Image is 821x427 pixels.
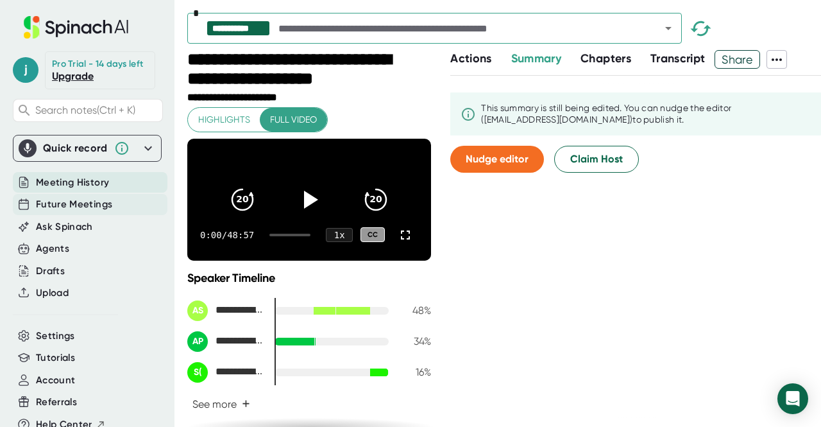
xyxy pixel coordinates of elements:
span: Summary [511,51,561,65]
div: Open Intercom Messenger [777,383,808,414]
div: AP [187,331,208,352]
div: 0:00 / 48:57 [200,230,254,240]
button: Drafts [36,264,65,279]
button: Chapters [580,50,631,67]
button: Nudge editor [450,146,544,173]
div: Andrew Sjoblom [187,301,264,321]
button: Highlights [188,108,260,132]
button: Agents [36,241,69,256]
button: Actions [450,50,491,67]
span: Share [715,48,759,71]
div: Shirley Rogers (She/Her/Hers) [187,362,264,383]
div: Pro Trial - 14 days left [52,58,143,70]
button: Tutorials [36,351,75,365]
button: Summary [511,50,561,67]
button: Full video [260,108,327,132]
span: Nudge editor [466,153,529,165]
div: CC [360,227,385,242]
span: Full video [270,112,317,128]
div: AS [187,301,208,321]
div: Quick record [43,142,108,155]
div: S( [187,362,208,383]
div: Quick record [19,135,156,161]
span: Highlights [198,112,250,128]
div: 48 % [399,304,431,317]
span: Transcript [650,51,706,65]
div: 34 % [399,335,431,347]
button: Ask Spinach [36,220,93,234]
span: Search notes (Ctrl + K) [35,104,135,116]
span: Actions [450,51,491,65]
button: Referrals [36,395,77,410]
div: Speaker Timeline [187,271,431,285]
a: Upgrade [52,70,94,82]
div: Aimee Daily, PhD [187,331,264,352]
span: + [242,399,250,409]
button: Share [715,50,760,69]
button: Account [36,373,75,388]
button: Settings [36,329,75,344]
button: Open [659,19,677,37]
div: 1 x [326,228,353,242]
span: Claim Host [570,152,623,167]
button: Future Meetings [36,197,112,212]
button: Claim Host [554,146,639,173]
button: Transcript [650,50,706,67]
button: Meeting History [36,175,109,190]
button: See more+ [187,393,255,415]
span: j [13,57,38,83]
span: Chapters [580,51,631,65]
button: Upload [36,286,69,301]
div: 16 % [399,366,431,378]
div: This summary is still being edited. You can nudge the editor ([EMAIL_ADDRESS][DOMAIN_NAME]) to pu... [481,103,811,125]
